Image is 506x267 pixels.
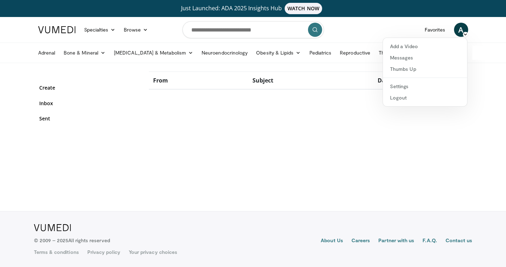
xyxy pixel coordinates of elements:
[423,237,437,245] a: F.A.Q.
[87,249,120,256] a: Privacy policy
[305,46,336,60] a: Pediatrics
[34,46,60,60] a: Adrenal
[39,100,138,107] a: Inbox
[34,224,71,231] img: VuMedi Logo
[129,249,177,256] a: Your privacy choices
[39,115,138,122] a: Sent
[454,23,468,37] a: A
[383,38,467,107] div: A
[149,72,249,90] th: From
[420,23,450,37] a: Favorites
[351,237,370,245] a: Careers
[374,46,400,60] a: Thyroid
[252,46,305,60] a: Obesity & Lipids
[383,52,467,63] a: Messages
[285,3,322,14] span: WATCH NOW
[39,3,467,14] a: Just Launched: ADA 2025 Insights HubWATCH NOW
[34,237,110,244] p: © 2009 – 2025
[373,72,467,90] th: Date
[34,249,79,256] a: Terms & conditions
[39,84,138,91] a: Create
[383,41,467,52] a: Add a Video
[182,21,324,38] input: Search topics, interventions
[383,63,467,75] a: Thumbs Up
[378,237,414,245] a: Partner with us
[120,23,152,37] a: Browse
[336,46,374,60] a: Reproductive
[110,46,197,60] a: [MEDICAL_DATA] & Metabolism
[38,26,76,33] img: VuMedi Logo
[383,81,467,92] a: Settings
[80,23,120,37] a: Specialties
[321,237,343,245] a: About Us
[383,92,467,103] a: Logout
[446,237,472,245] a: Contact us
[197,46,252,60] a: Neuroendocrinology
[248,72,373,90] th: Subject
[59,46,110,60] a: Bone & Mineral
[68,237,110,243] span: All rights reserved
